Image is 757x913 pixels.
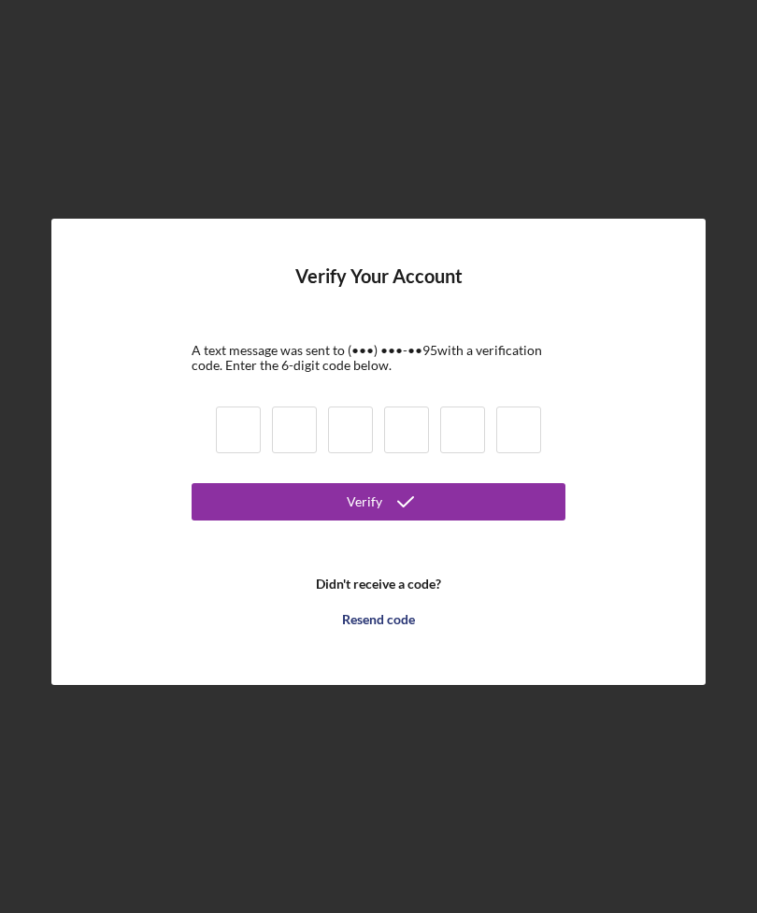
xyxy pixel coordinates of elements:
b: Didn't receive a code? [316,577,441,592]
button: Verify [192,483,565,521]
div: Verify [347,483,382,521]
h4: Verify Your Account [295,265,463,315]
div: A text message was sent to (•••) •••-•• 95 with a verification code. Enter the 6-digit code below. [192,343,565,373]
button: Resend code [192,601,565,638]
div: Resend code [342,601,415,638]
